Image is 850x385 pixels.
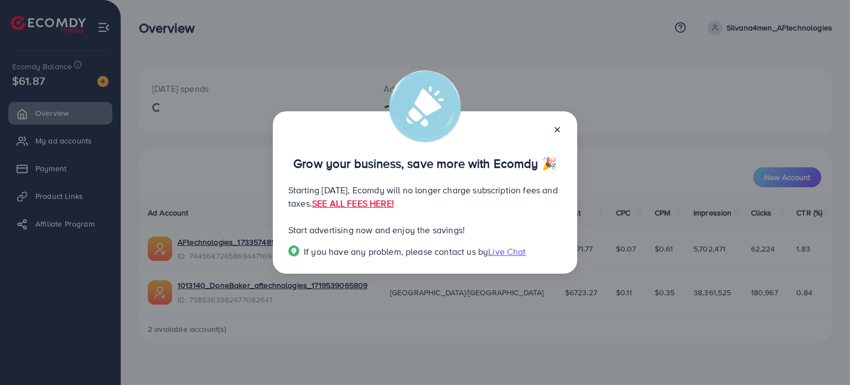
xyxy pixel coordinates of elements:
p: Starting [DATE], Ecomdy will no longer charge subscription fees and taxes. [288,183,562,210]
a: SEE ALL FEES HERE! [312,197,394,209]
p: Start advertising now and enjoy the savings! [288,223,562,237]
img: alert [389,70,461,142]
img: Popup guide [288,245,299,256]
span: If you have any problem, please contact us by [304,245,488,258]
span: Live Chat [488,245,526,258]
p: Grow your business, save more with Ecomdy 🎉 [288,157,562,170]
